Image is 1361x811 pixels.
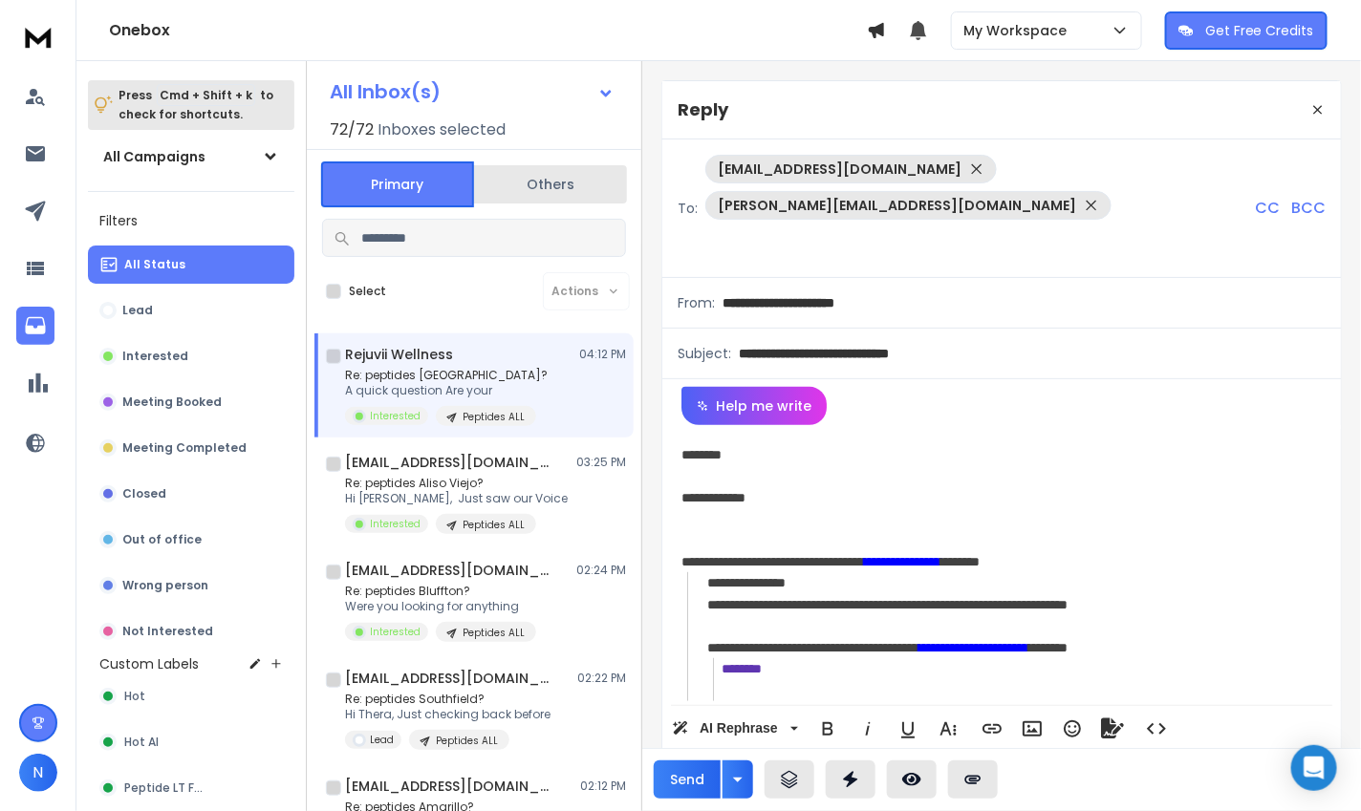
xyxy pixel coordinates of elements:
button: Italic (⌘I) [850,710,886,748]
h1: Rejuvii Wellness [345,345,453,364]
p: Hi [PERSON_NAME], Just saw our Voice [345,491,568,506]
p: 02:24 PM [576,563,626,578]
p: 03:25 PM [576,455,626,470]
h3: Custom Labels [99,654,199,673]
button: Underline (⌘U) [890,710,926,748]
p: [EMAIL_ADDRESS][DOMAIN_NAME] [718,160,961,179]
button: Signature [1094,710,1131,748]
p: Re: peptides Bluffton? [345,584,536,599]
span: Cmd + Shift + k [157,84,255,106]
button: Peptide LT FUP [88,769,294,807]
p: Peptides ALL [463,410,525,424]
h1: [EMAIL_ADDRESS][DOMAIN_NAME] [345,561,555,580]
button: Meeting Booked [88,383,294,421]
p: Closed [122,486,166,502]
p: Reply [678,96,728,123]
label: Select [349,284,386,299]
p: 02:22 PM [577,671,626,686]
p: My Workspace [963,21,1074,40]
button: Send [654,760,721,799]
p: A quick question Are your [345,383,548,398]
span: Hot [124,689,145,704]
p: Out of office [122,532,202,547]
button: Hot AI [88,723,294,761]
p: Re: peptides Aliso Viejo? [345,476,568,491]
p: Interested [370,517,421,531]
h1: [EMAIL_ADDRESS][DOMAIN_NAME] [345,777,555,796]
p: From: [678,293,715,312]
p: Subject: [678,344,731,363]
h1: [EMAIL_ADDRESS][DOMAIN_NAME] +1 [345,453,555,472]
button: Emoticons [1054,710,1091,748]
button: Wrong person [88,566,294,605]
button: All Inbox(s) [314,73,630,111]
button: Primary [321,161,474,207]
button: Hot [88,677,294,715]
button: Get Free Credits [1165,11,1328,50]
p: Press to check for shortcuts. [119,86,273,124]
button: Interested [88,337,294,375]
p: Re: peptides Southfield? [345,692,551,707]
button: All Campaigns [88,138,294,176]
h3: Filters [88,207,294,234]
button: Not Interested [88,612,294,651]
button: N [19,754,57,792]
span: 72 / 72 [330,118,374,141]
p: BCC [1291,197,1326,220]
h1: All Inbox(s) [330,82,441,101]
p: Interested [370,409,421,423]
button: Insert Image (⌘P) [1014,710,1050,748]
button: Insert Link (⌘K) [974,710,1010,748]
button: Meeting Completed [88,429,294,467]
button: More Text [930,710,966,748]
p: 02:12 PM [580,779,626,794]
button: Bold (⌘B) [810,710,846,748]
p: Lead [122,303,153,318]
h3: Inboxes selected [378,118,506,141]
span: Peptide LT FUP [124,780,207,796]
p: [PERSON_NAME][EMAIL_ADDRESS][DOMAIN_NAME] [718,196,1076,215]
button: Code View [1138,710,1175,748]
button: Others [474,163,627,205]
div: Open Intercom Messenger [1291,745,1337,791]
p: CC [1255,197,1280,220]
span: Hot AI [124,735,159,750]
p: Wrong person [122,578,208,593]
h1: [EMAIL_ADDRESS][DOMAIN_NAME] +1 [345,669,555,688]
p: Not Interested [122,624,213,639]
button: Closed [88,475,294,513]
p: Were you looking for anything [345,599,536,614]
button: Out of office [88,521,294,559]
h1: All Campaigns [103,147,205,166]
p: All Status [124,257,185,272]
p: 04:12 PM [579,347,626,362]
p: Get Free Credits [1205,21,1314,40]
p: Lead [370,733,394,747]
h1: Onebox [109,19,867,42]
button: All Status [88,245,294,284]
p: To: [678,199,698,218]
p: Meeting Booked [122,395,222,410]
p: Peptides ALL [463,626,525,640]
p: Hi Thera, Just checking back before [345,707,551,722]
span: AI Rephrase [696,720,782,736]
img: logo [19,19,57,54]
button: AI Rephrase [668,710,802,748]
p: Peptides ALL [436,734,498,748]
button: Help me write [681,387,827,425]
button: Lead [88,291,294,330]
p: Interested [122,349,188,364]
p: Interested [370,625,421,639]
p: Re: peptides [GEOGRAPHIC_DATA]? [345,368,548,383]
p: Peptides ALL [463,518,525,532]
p: Meeting Completed [122,440,247,456]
